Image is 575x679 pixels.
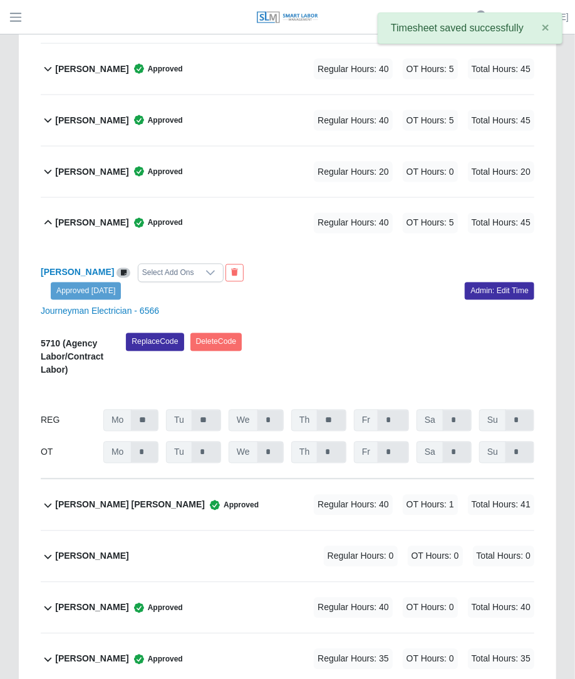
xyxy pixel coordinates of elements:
[542,20,549,34] span: ×
[229,410,258,432] span: We
[465,282,534,300] a: Admin: Edit Time
[51,282,121,300] a: Approved [DATE]
[468,649,534,670] span: Total Hours: 35
[479,410,506,432] span: Su
[354,442,378,464] span: Fr
[314,649,393,670] span: Regular Hours: 35
[314,59,393,80] span: Regular Hours: 40
[324,546,398,567] span: Regular Hours: 0
[41,480,534,531] button: [PERSON_NAME] [PERSON_NAME] Approved Regular Hours: 40 OT Hours: 1 Total Hours: 41
[314,598,393,618] span: Regular Hours: 40
[417,442,443,464] span: Sa
[403,213,458,234] span: OT Hours: 5
[314,110,393,131] span: Regular Hours: 40
[468,162,534,182] span: Total Hours: 20
[468,59,534,80] span: Total Hours: 45
[41,95,534,146] button: [PERSON_NAME] Approved Regular Hours: 40 OT Hours: 5 Total Hours: 45
[473,546,534,567] span: Total Hours: 0
[126,333,184,351] button: ReplaceCode
[55,550,128,563] b: [PERSON_NAME]
[55,63,128,76] b: [PERSON_NAME]
[41,410,96,432] div: REG
[129,217,183,229] span: Approved
[225,264,244,282] button: End Worker & Remove from the Timesheet
[129,602,183,614] span: Approved
[403,110,458,131] span: OT Hours: 5
[479,442,506,464] span: Su
[138,264,198,282] div: Select Add Ons
[314,213,393,234] span: Regular Hours: 40
[497,11,569,24] a: [PERSON_NAME]
[129,165,183,178] span: Approved
[55,114,128,127] b: [PERSON_NAME]
[354,410,378,432] span: Fr
[55,165,128,179] b: [PERSON_NAME]
[41,339,103,375] b: 5710 (Agency Labor/Contract Labor)
[129,63,183,75] span: Approved
[55,499,205,512] b: [PERSON_NAME] [PERSON_NAME]
[166,442,192,464] span: Tu
[117,267,130,277] a: View/Edit Notes
[314,495,393,516] span: Regular Hours: 40
[129,653,183,666] span: Approved
[229,442,258,464] span: We
[291,410,318,432] span: Th
[41,198,534,249] button: [PERSON_NAME] Approved Regular Hours: 40 OT Hours: 5 Total Hours: 45
[403,59,458,80] span: OT Hours: 5
[41,442,96,464] div: OT
[408,546,463,567] span: OT Hours: 0
[41,531,534,582] button: [PERSON_NAME] Regular Hours: 0 OT Hours: 0 Total Hours: 0
[468,598,534,618] span: Total Hours: 40
[468,495,534,516] span: Total Hours: 41
[417,410,443,432] span: Sa
[129,114,183,127] span: Approved
[403,162,458,182] span: OT Hours: 0
[468,213,534,234] span: Total Hours: 45
[41,306,159,316] a: Journeyman Electrician - 6566
[256,11,319,24] img: SLM Logo
[41,147,534,197] button: [PERSON_NAME] Approved Regular Hours: 20 OT Hours: 0 Total Hours: 20
[291,442,318,464] span: Th
[378,13,562,44] div: Timesheet saved successfully
[55,601,128,614] b: [PERSON_NAME]
[103,442,132,464] span: Mo
[55,217,128,230] b: [PERSON_NAME]
[403,495,458,516] span: OT Hours: 1
[41,267,114,277] a: [PERSON_NAME]
[41,583,534,633] button: [PERSON_NAME] Approved Regular Hours: 40 OT Hours: 0 Total Hours: 40
[205,499,259,512] span: Approved
[190,333,242,351] button: DeleteCode
[103,410,132,432] span: Mo
[55,653,128,666] b: [PERSON_NAME]
[41,44,534,95] button: [PERSON_NAME] Approved Regular Hours: 40 OT Hours: 5 Total Hours: 45
[403,649,458,670] span: OT Hours: 0
[468,110,534,131] span: Total Hours: 45
[314,162,393,182] span: Regular Hours: 20
[403,598,458,618] span: OT Hours: 0
[166,410,192,432] span: Tu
